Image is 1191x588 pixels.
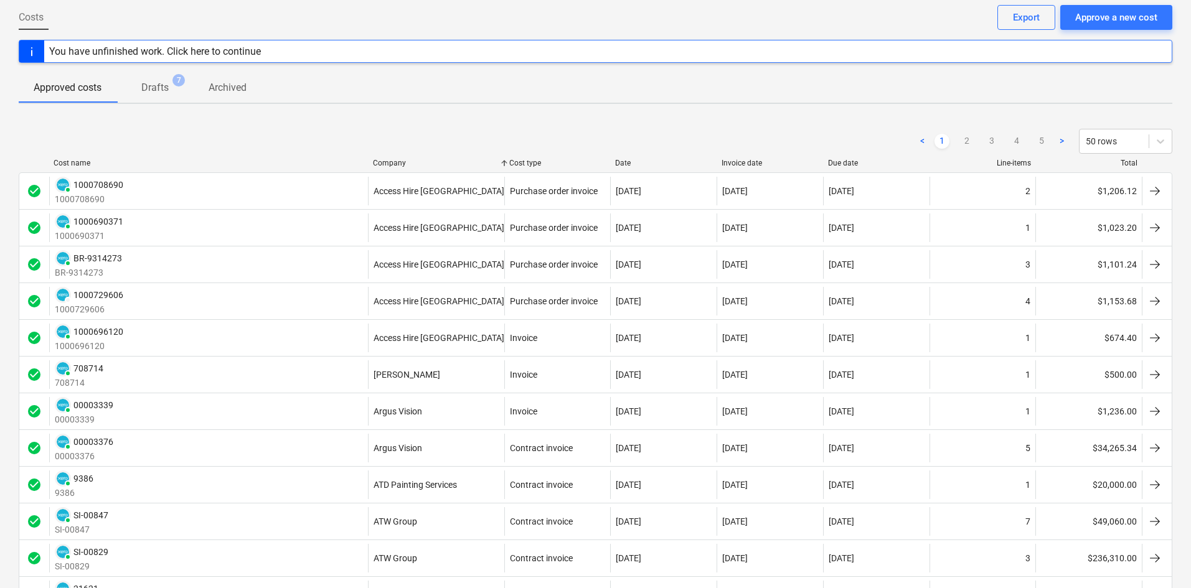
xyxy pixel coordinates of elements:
div: [DATE] [829,186,854,196]
div: 1000696120 [73,327,123,337]
div: Invoice date [722,159,818,167]
div: [DATE] [829,553,854,563]
a: Page 4 [1009,134,1024,149]
div: [DATE] [722,296,748,306]
div: Invoice was approved [27,220,42,235]
div: [DATE] [616,186,641,196]
div: $34,265.34 [1035,434,1142,462]
img: xero.svg [57,362,69,375]
div: Invoice [510,333,537,343]
div: Invoice was approved [27,514,42,529]
div: [DATE] [829,370,854,380]
span: 7 [172,74,185,86]
p: Archived [209,80,247,95]
div: [DATE] [616,223,641,233]
div: 1000690371 [73,217,123,226]
div: [DATE] [722,480,748,490]
div: $1,236.00 [1035,397,1142,426]
div: [DATE] [616,516,641,526]
div: [DATE] [722,333,748,343]
div: [DATE] [722,406,748,416]
div: 1000729606 [73,290,123,300]
span: check_circle [27,551,42,566]
p: 708714 [55,376,103,389]
div: Purchase order invoice [510,186,598,196]
div: [PERSON_NAME] [374,370,440,380]
div: $674.40 [1035,324,1142,352]
p: Drafts [141,80,169,95]
a: Next page [1054,134,1069,149]
div: [DATE] [829,296,854,306]
div: Contract invoice [510,480,573,490]
div: Purchase order invoice [510,223,598,233]
div: [DATE] [616,443,641,453]
div: Invoice has been synced with Xero and its status is currently PAID [55,250,71,266]
div: [DATE] [616,406,641,416]
div: ATW Group [374,516,417,526]
div: [DATE] [722,443,748,453]
div: Invoice has been synced with Xero and its status is currently PAID [55,397,71,413]
div: 7 [1025,516,1030,526]
div: Due date [828,159,925,167]
div: $20,000.00 [1035,470,1142,499]
div: Invoice has been synced with Xero and its status is currently PAID [55,213,71,230]
div: BR-9314273 [73,253,122,263]
a: Page 1 is your current page [934,134,949,149]
div: $1,101.24 [1035,250,1142,279]
div: Cost type [509,159,606,167]
div: Contract invoice [510,553,573,563]
div: $1,206.12 [1035,177,1142,205]
img: xero.svg [57,252,69,264]
div: Export [1013,9,1040,26]
div: [DATE] [722,186,748,196]
a: Page 3 [984,134,999,149]
div: Access Hire [GEOGRAPHIC_DATA] [374,186,504,196]
div: ATW Group [374,553,417,563]
span: check_circle [27,441,42,455]
p: Approved costs [34,80,101,95]
p: SI-00829 [55,560,108,572]
div: Invoice was approved [27,330,42,345]
div: 4 [1025,296,1030,306]
div: Invoice [510,406,537,416]
div: [DATE] [722,553,748,563]
div: [DATE] [829,333,854,343]
div: [DATE] [616,259,641,269]
div: Access Hire [GEOGRAPHIC_DATA] [374,333,504,343]
div: [DATE] [616,333,641,343]
div: Invoice was approved [27,294,42,309]
div: 1 [1025,223,1030,233]
div: 1 [1025,480,1030,490]
span: check_circle [27,404,42,419]
div: $1,023.20 [1035,213,1142,242]
div: Line-items [934,159,1031,167]
img: xero.svg [57,325,69,338]
div: [DATE] [722,516,748,526]
p: 9386 [55,487,93,499]
div: Access Hire [GEOGRAPHIC_DATA] [374,223,504,233]
div: 5 [1025,443,1030,453]
div: Total [1041,159,1137,167]
div: You have unfinished work. Click here to continue [49,45,261,57]
div: $500.00 [1035,360,1142,389]
div: Purchase order invoice [510,296,598,306]
p: BR-9314273 [55,266,122,279]
a: Previous page [915,134,930,149]
div: [DATE] [829,443,854,453]
img: xero.svg [57,179,69,191]
img: xero.svg [57,509,69,521]
span: check_circle [27,257,42,272]
div: [DATE] [616,296,641,306]
span: check_circle [27,514,42,529]
div: 00003376 [73,437,113,447]
div: SI-00847 [73,510,108,520]
div: 1000708690 [73,180,123,190]
div: Approve a new cost [1075,9,1157,26]
a: Page 5 [1034,134,1049,149]
div: 708714 [73,363,103,373]
div: Argus Vision [374,443,422,453]
div: 1 [1025,333,1030,343]
div: [DATE] [616,553,641,563]
div: $236,310.00 [1035,544,1142,572]
div: 00003339 [73,400,113,410]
